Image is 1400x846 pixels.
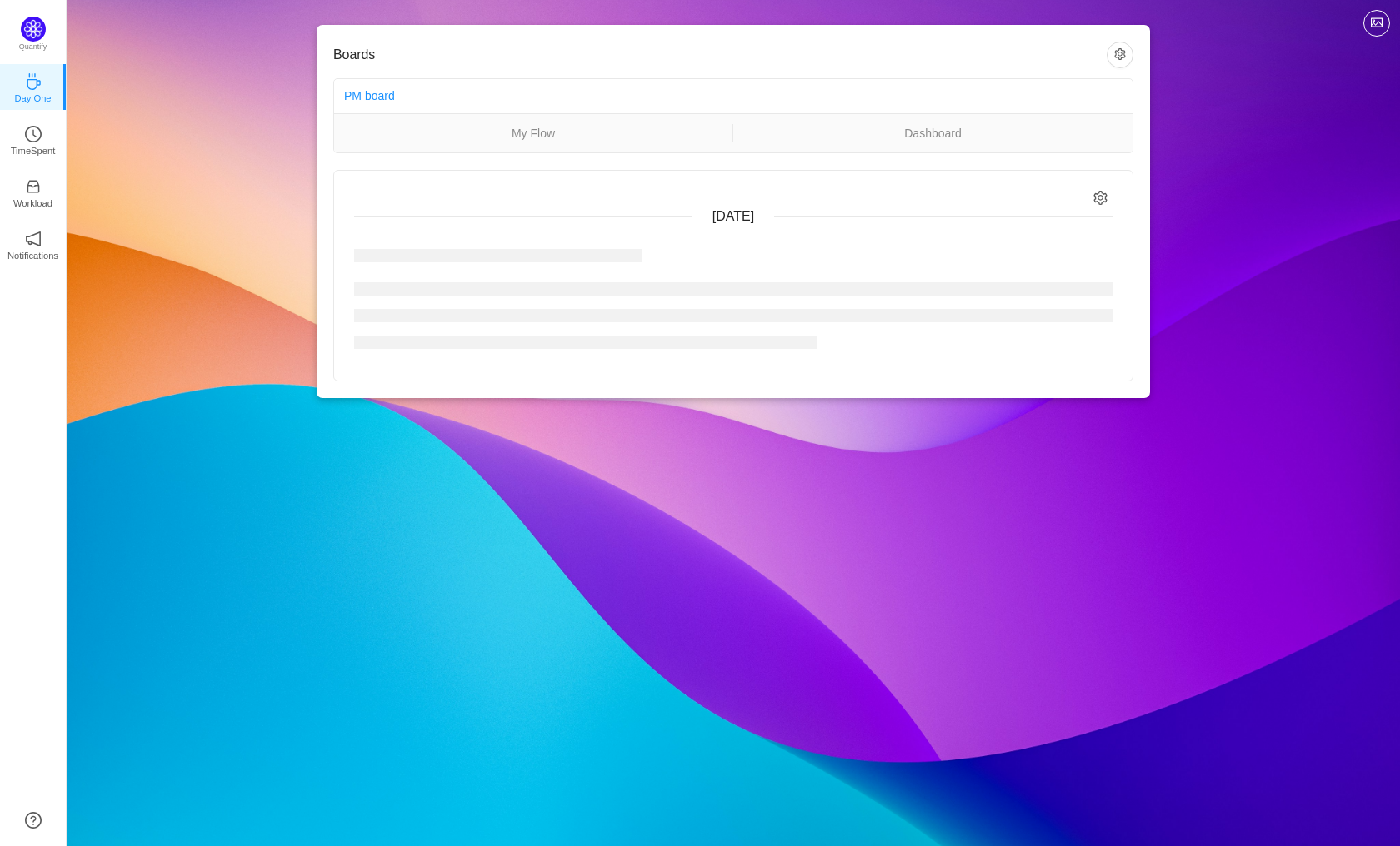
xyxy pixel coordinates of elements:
[1093,191,1107,205] i: icon: setting
[25,812,42,829] a: icon: question-circle
[344,89,395,102] a: PM board
[1363,10,1390,37] button: icon: picture
[11,143,56,158] p: TimeSpent
[334,124,732,142] a: My Flow
[25,126,42,142] i: icon: clock-circle
[19,42,47,53] p: Quantify
[25,131,42,147] a: icon: clock-circleTimeSpent
[733,124,1132,142] a: Dashboard
[14,91,51,106] p: Day One
[25,73,42,90] i: icon: coffee
[25,183,42,200] a: icon: inboxWorkload
[333,47,1107,63] h3: Boards
[25,78,42,95] a: icon: coffeeDay One
[7,248,58,263] p: Notifications
[25,178,42,195] i: icon: inbox
[1107,42,1133,68] button: icon: setting
[21,17,46,42] img: Quantify
[712,209,754,223] span: [DATE]
[25,236,42,252] a: icon: notificationNotifications
[13,196,52,211] p: Workload
[25,231,42,247] i: icon: notification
